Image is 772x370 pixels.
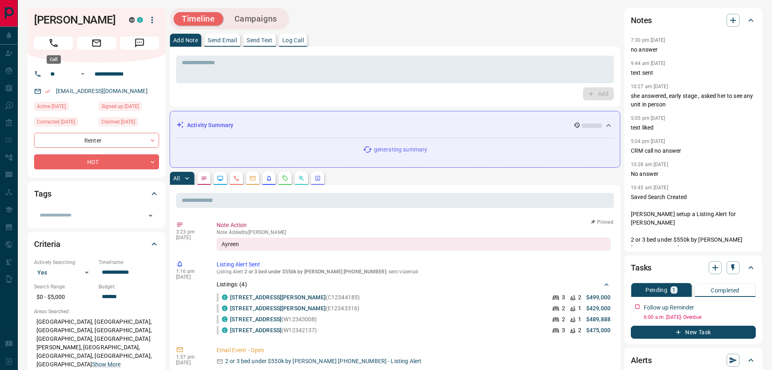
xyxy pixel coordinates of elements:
[208,37,237,43] p: Send Email
[34,37,73,50] span: Call
[99,259,159,266] p: Timeframe:
[222,327,228,333] div: condos.ca
[34,238,60,251] h2: Criteria
[631,84,668,89] p: 10:27 am [DATE]
[631,170,756,178] p: No answer
[34,283,95,290] p: Search Range:
[631,193,756,253] p: Saved Search Created [PERSON_NAME] setup a Listing Alert for [PERSON_NAME] 2 or 3 bed under $550k...
[230,305,326,312] a: [STREET_ADDRESS][PERSON_NAME]
[644,303,694,312] p: Follow up Reminder
[562,326,565,335] p: 3
[631,92,756,109] p: she answered, early stage , asked her to see any unit in person
[34,187,51,200] h2: Tags
[101,102,139,110] span: Signed up [DATE]
[645,287,667,293] p: Pending
[45,89,50,94] svg: Email Verified
[99,117,159,129] div: Mon Jun 19 2023
[233,175,240,182] svg: Calls
[249,175,256,182] svg: Emails
[217,229,611,235] p: Note Added by [PERSON_NAME]
[34,308,159,315] p: Areas Searched:
[34,154,159,169] div: HOT
[217,269,611,275] p: Listing Alert : - sent via email
[34,133,159,148] div: Renter
[34,259,95,266] p: Actively Searching:
[34,102,95,113] div: Sat Aug 09 2025
[631,351,756,370] div: Alerts
[631,123,756,132] p: text liked
[586,315,611,324] p: $489,888
[99,283,159,290] p: Budget:
[222,305,228,311] div: condos.ca
[137,17,143,23] div: condos.ca
[34,184,159,203] div: Tags
[374,145,427,154] p: generating summary
[578,315,581,324] p: 1
[230,327,282,333] a: [STREET_ADDRESS]
[226,12,285,26] button: Campaigns
[631,138,665,144] p: 5:04 pm [DATE]
[586,326,611,335] p: $475,000
[631,11,756,30] div: Notes
[578,293,581,302] p: 2
[217,346,611,355] p: Email Event - Open
[34,266,95,279] div: Yes
[34,234,159,254] div: Criteria
[644,314,756,321] p: 6:00 a.m. [DATE] - Overdue
[230,316,282,322] a: [STREET_ADDRESS]
[217,238,611,251] div: Ayreen
[47,55,61,64] div: Call
[631,162,668,167] p: 10:28 am [DATE]
[176,235,204,240] p: [DATE]
[230,294,326,301] a: [STREET_ADDRESS][PERSON_NAME]
[101,118,135,126] span: Claimed [DATE]
[37,102,66,110] span: Active [DATE]
[631,147,756,155] p: CRM call no answer
[34,290,95,304] p: $0 - $5,000
[230,326,317,335] p: (W12342137)
[631,37,665,43] p: 7:30 pm [DATE]
[586,304,611,313] p: $429,000
[187,121,233,130] p: Activity Summary
[92,360,120,369] button: Show More
[282,37,304,43] p: Log Call
[578,304,581,313] p: 1
[34,117,95,129] div: Thu Aug 07 2025
[176,118,613,133] div: Activity Summary
[176,354,204,360] p: 1:57 pm
[314,175,321,182] svg: Agent Actions
[672,287,675,293] p: 1
[222,316,228,322] div: condos.ca
[247,37,273,43] p: Send Text
[217,280,247,289] p: Listings: ( 4 )
[245,269,386,275] span: 2 or 3 bed under $550k by [PERSON_NAME] [PHONE_NUMBER]
[578,326,581,335] p: 2
[631,185,668,190] p: 10:45 am [DATE]
[99,102,159,113] div: Wed May 13 2020
[56,88,148,94] a: [EMAIL_ADDRESS][DOMAIN_NAME]
[631,69,756,77] p: text sent
[34,13,117,26] h1: [PERSON_NAME]
[631,326,756,339] button: New Task
[631,261,652,274] h2: Tasks
[586,293,611,302] p: $499,000
[230,293,360,302] p: (C12344185)
[298,175,305,182] svg: Opportunities
[173,175,180,181] p: All
[631,45,756,54] p: no answer
[711,288,740,293] p: Completed
[217,277,611,292] div: Listings: (4)
[176,229,204,235] p: 3:23 pm
[217,175,224,182] svg: Lead Browsing Activity
[631,115,665,121] p: 5:05 pm [DATE]
[631,61,665,66] p: 9:44 am [DATE]
[631,258,756,277] div: Tasks
[129,17,135,23] div: mrloft.ca
[562,293,565,302] p: 3
[174,12,223,26] button: Timeline
[562,315,565,324] p: 2
[590,219,614,226] button: Pinned
[631,354,652,367] h2: Alerts
[201,175,207,182] svg: Notes
[562,304,565,313] p: 2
